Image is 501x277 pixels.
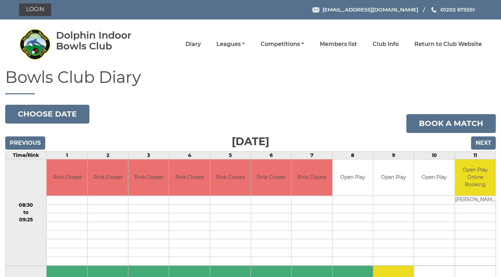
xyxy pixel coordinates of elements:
a: Login [19,3,51,16]
td: Rink Closed [169,159,209,196]
input: Next [471,136,496,150]
img: Email [312,7,319,13]
td: Open Play [414,159,454,196]
h1: Bowls Club Diary [5,69,496,94]
td: Rink Closed [88,159,128,196]
button: Choose date [5,105,89,124]
span: 01202 675551 [440,6,475,13]
td: Rink Closed [292,159,332,196]
img: Dolphin Indoor Bowls Club [19,29,50,60]
td: 7 [292,151,332,159]
a: Competitions [261,40,304,48]
td: 3 [128,151,169,159]
td: 4 [169,151,210,159]
a: Diary [185,40,201,48]
td: 9 [373,151,414,159]
div: Dolphin Indoor Bowls Club [56,30,152,52]
td: Open Play Online Booking [455,159,495,196]
td: 2 [87,151,128,159]
td: Rink Closed [210,159,250,196]
img: Phone us [431,7,436,13]
td: Open Play [373,159,414,196]
td: Rink Closed [47,159,87,196]
td: 6 [251,151,292,159]
td: 08:30 to 09:25 [6,159,47,266]
td: Open Play [333,159,373,196]
td: 1 [47,151,87,159]
td: Rink Closed [128,159,169,196]
td: 11 [455,151,495,159]
a: Book a match [406,114,496,133]
td: 10 [414,151,455,159]
span: [EMAIL_ADDRESS][DOMAIN_NAME] [323,6,418,13]
td: Rink Closed [251,159,291,196]
td: 8 [332,151,373,159]
td: Time/Rink [6,151,47,159]
a: Phone us 01202 675551 [430,6,475,14]
td: [PERSON_NAME] [455,196,495,205]
a: Leagues [216,40,245,48]
a: Return to Club Website [414,40,482,48]
input: Previous [5,136,45,150]
td: 5 [210,151,250,159]
a: Email [EMAIL_ADDRESS][DOMAIN_NAME] [312,6,418,14]
a: Members list [320,40,357,48]
a: Club Info [373,40,399,48]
